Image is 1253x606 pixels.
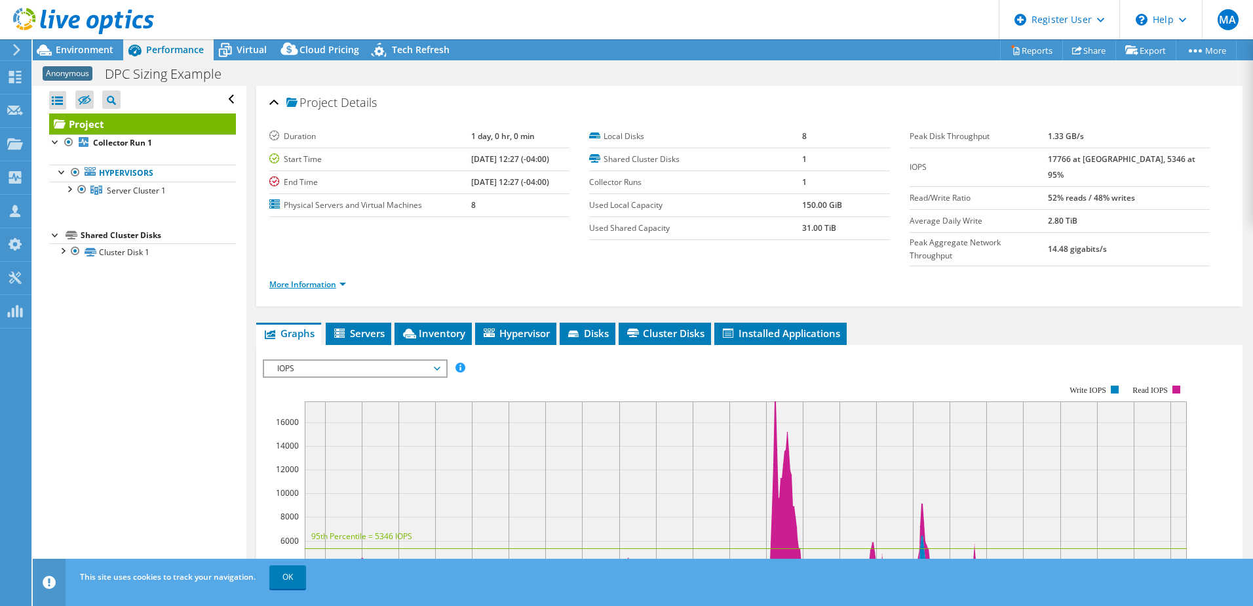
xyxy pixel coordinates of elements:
[49,113,236,134] a: Project
[311,531,412,542] text: 95th Percentile = 5346 IOPS
[269,279,346,290] a: More Information
[589,199,802,212] label: Used Local Capacity
[802,176,807,188] b: 1
[589,130,802,143] label: Local Disks
[49,165,236,182] a: Hypervisors
[269,176,471,189] label: End Time
[471,153,549,165] b: [DATE] 12:27 (-04:00)
[910,161,1048,174] label: IOPS
[910,236,1048,262] label: Peak Aggregate Network Throughput
[1218,9,1239,30] span: MA
[286,96,337,110] span: Project
[146,43,204,56] span: Performance
[721,327,840,340] span: Installed Applications
[269,199,471,212] label: Physical Servers and Virtual Machines
[589,153,802,166] label: Shared Cluster Disks
[276,464,299,475] text: 12000
[237,43,267,56] span: Virtual
[471,131,535,142] b: 1 day, 0 hr, 0 min
[471,199,476,211] b: 8
[401,327,465,340] span: Inventory
[107,185,166,196] span: Server Cluster 1
[269,153,471,166] label: Start Time
[1070,386,1106,395] text: Write IOPS
[43,66,92,81] span: Anonymous
[1048,131,1084,142] b: 1.33 GB/s
[80,571,256,582] span: This site uses cookies to track your navigation.
[802,222,836,233] b: 31.00 TiB
[1062,40,1116,60] a: Share
[276,416,299,428] text: 16000
[280,511,299,522] text: 8000
[910,130,1048,143] label: Peak Disk Throughput
[625,327,704,340] span: Cluster Disks
[269,130,471,143] label: Duration
[1115,40,1176,60] a: Export
[589,176,802,189] label: Collector Runs
[263,327,315,340] span: Graphs
[81,228,236,243] div: Shared Cluster Disks
[566,327,609,340] span: Disks
[299,43,359,56] span: Cloud Pricing
[341,94,377,110] span: Details
[276,487,299,498] text: 10000
[93,137,152,148] b: Collector Run 1
[392,43,450,56] span: Tech Refresh
[910,192,1048,205] label: Read/Write Ratio
[482,327,550,340] span: Hypervisor
[1176,40,1237,60] a: More
[1048,215,1077,226] b: 2.80 TiB
[1048,243,1107,254] b: 14.48 gigabits/s
[1136,14,1147,26] svg: \n
[589,222,802,235] label: Used Shared Capacity
[271,361,439,376] span: IOPS
[280,535,299,546] text: 6000
[276,440,299,451] text: 14000
[802,153,807,165] b: 1
[802,199,842,211] b: 150.00 GiB
[802,131,807,142] b: 8
[49,134,236,151] a: Collector Run 1
[1048,192,1135,203] b: 52% reads / 48% writes
[56,43,113,56] span: Environment
[471,176,549,188] b: [DATE] 12:27 (-04:00)
[99,67,242,81] h1: DPC Sizing Example
[269,565,306,589] a: OK
[49,182,236,199] a: Server Cluster 1
[49,243,236,260] a: Cluster Disk 1
[332,327,385,340] span: Servers
[1048,153,1195,180] b: 17766 at [GEOGRAPHIC_DATA], 5346 at 95%
[910,214,1048,228] label: Average Daily Write
[1000,40,1063,60] a: Reports
[1132,386,1168,395] text: Read IOPS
